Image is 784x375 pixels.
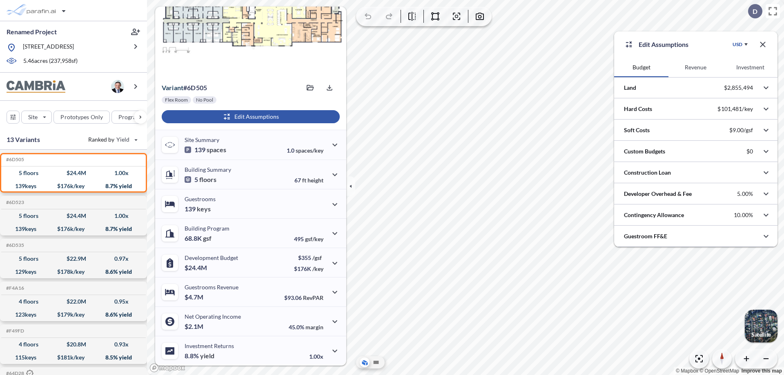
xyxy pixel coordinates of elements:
[185,342,234,349] p: Investment Returns
[614,58,668,77] button: Budget
[162,84,183,91] span: Variant
[742,368,782,374] a: Improve this map
[294,177,323,184] p: 67
[4,328,24,334] h5: Click to copy the code
[185,166,231,173] p: Building Summary
[305,235,323,242] span: gsf/key
[624,105,652,113] p: Hard Costs
[312,265,323,272] span: /key
[185,313,241,320] p: Net Operating Income
[200,352,214,360] span: yield
[185,254,238,261] p: Development Budget
[303,294,323,301] span: RevPAR
[165,97,188,103] p: Flex Room
[4,242,24,248] h5: Click to copy the code
[305,324,323,331] span: margin
[21,111,52,124] button: Site
[307,177,323,184] span: height
[185,293,205,301] p: $4.7M
[185,175,216,184] p: 5
[118,113,141,121] p: Program
[197,205,211,213] span: keys
[207,146,226,154] span: spaces
[294,254,323,261] p: $355
[199,175,216,184] span: floors
[82,133,143,146] button: Ranked by Yield
[185,352,214,360] p: 8.8%
[111,80,124,93] img: user logo
[287,147,323,154] p: 1.0
[624,84,636,92] p: Land
[624,211,684,219] p: Contingency Allowance
[4,157,24,162] h5: Click to copy the code
[639,40,688,49] p: Edit Assumptions
[4,285,24,291] h5: Click to copy the code
[699,368,739,374] a: OpenStreetMap
[723,58,777,77] button: Investment
[309,353,323,360] p: 1.00x
[185,322,205,331] p: $2.1M
[28,113,38,121] p: Site
[624,169,671,177] p: Construction Loan
[668,58,723,77] button: Revenue
[7,27,57,36] p: Renamed Project
[624,232,667,240] p: Guestroom FF&E
[717,105,753,113] p: $101,481/key
[302,177,306,184] span: ft
[745,310,777,342] img: Switcher Image
[676,368,698,374] a: Mapbox
[203,234,212,242] span: gsf
[753,8,757,15] p: D
[296,147,323,154] span: spaces/key
[185,195,216,202] p: Guestrooms
[737,190,753,197] p: 5.00%
[23,57,78,66] p: 5.46 acres ( 237,958 sf)
[116,135,130,144] span: Yield
[162,110,340,123] button: Edit Assumptions
[185,225,229,232] p: Building Program
[289,324,323,331] p: 45.0%
[284,294,323,301] p: $93.06
[312,254,322,261] span: /gsf
[111,111,156,124] button: Program
[185,234,212,242] p: 68.8K
[149,363,185,373] a: Mapbox homepage
[371,357,381,367] button: Site Plan
[624,190,692,198] p: Developer Overhead & Fee
[162,84,207,92] p: # 6d505
[294,235,323,242] p: 495
[23,42,74,53] p: [STREET_ADDRESS]
[624,126,650,134] p: Soft Costs
[185,284,238,291] p: Guestrooms Revenue
[360,357,370,367] button: Aerial View
[196,97,213,103] p: No Pool
[7,80,65,93] img: BrandImage
[60,113,103,121] p: Prototypes Only
[751,331,771,338] p: Satellite
[53,111,110,124] button: Prototypes Only
[4,200,24,205] h5: Click to copy the code
[745,310,777,342] button: Switcher ImageSatellite
[185,264,208,272] p: $24.4M
[724,84,753,91] p: $2,855,494
[185,146,226,154] p: 139
[729,126,753,134] p: $9.00/gsf
[746,148,753,155] p: $0
[294,265,323,272] p: $176K
[185,205,211,213] p: 139
[624,147,665,155] p: Custom Budgets
[7,135,40,144] p: 13 Variants
[185,136,219,143] p: Site Summary
[733,41,742,48] div: USD
[734,211,753,219] p: 10.00%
